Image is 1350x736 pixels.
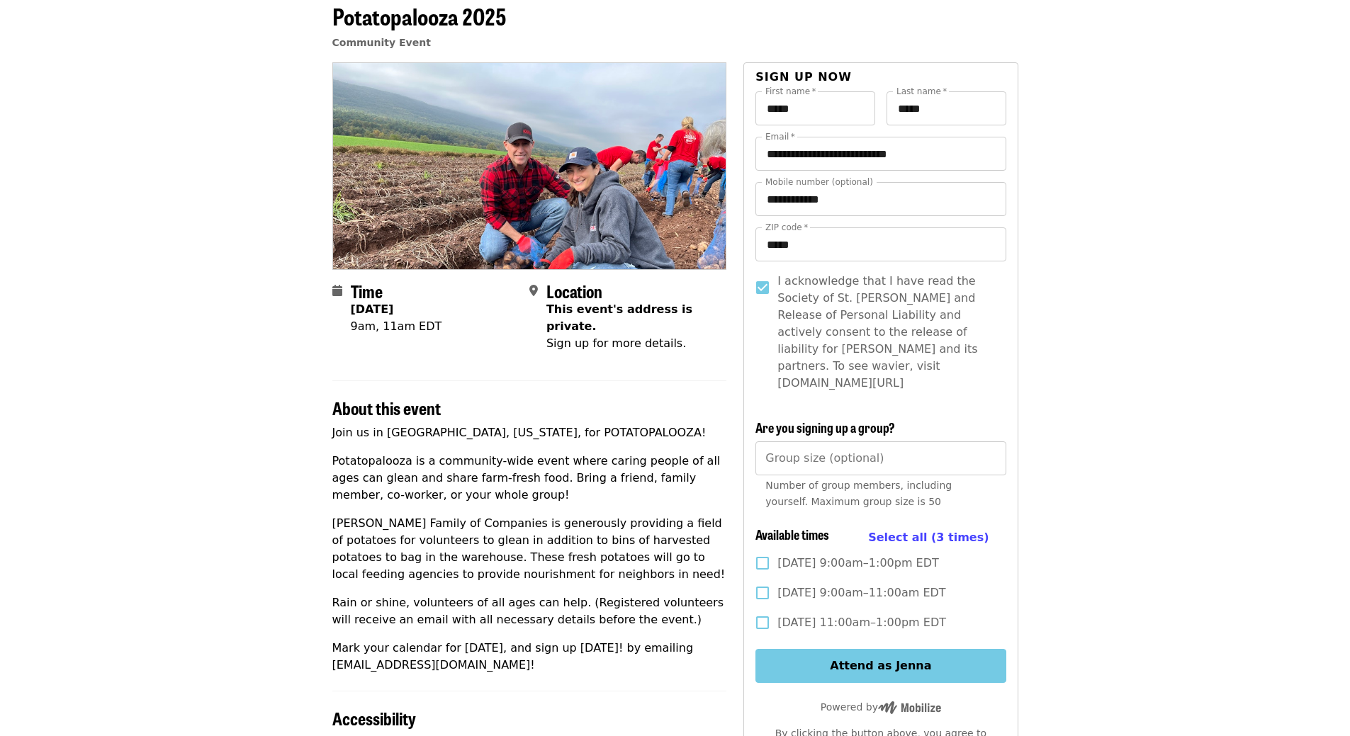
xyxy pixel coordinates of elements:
[765,480,952,507] span: Number of group members, including yourself. Maximum group size is 50
[755,418,895,436] span: Are you signing up a group?
[332,395,441,420] span: About this event
[333,63,726,268] img: Potatopalooza 2025 organized by Society of St. Andrew
[868,527,989,548] button: Select all (3 times)
[755,70,852,84] span: Sign up now
[546,302,692,333] span: This event's address is private.
[896,87,947,96] label: Last name
[755,227,1006,261] input: ZIP code
[777,614,946,631] span: [DATE] 11:00am–1:00pm EDT
[821,701,941,713] span: Powered by
[351,278,383,303] span: Time
[777,555,938,572] span: [DATE] 9:00am–1:00pm EDT
[755,649,1006,683] button: Attend as Jenna
[351,302,394,316] strong: [DATE]
[351,318,442,335] div: 9am, 11am EDT
[755,137,1006,171] input: Email
[868,531,989,544] span: Select all (3 times)
[777,584,945,601] span: [DATE] 9:00am–11:00am EDT
[332,37,431,48] a: Community Event
[765,178,873,186] label: Mobile number (optional)
[546,278,602,303] span: Location
[332,424,727,441] p: Join us in [GEOGRAPHIC_DATA], [US_STATE], for POTATOPALOOZA!
[887,91,1006,125] input: Last name
[765,223,808,232] label: ZIP code
[755,182,1006,216] input: Mobile number (optional)
[765,87,816,96] label: First name
[332,594,727,628] p: Rain or shine, volunteers of all ages can help. (Registered volunteers will receive an email with...
[332,515,727,583] p: [PERSON_NAME] Family of Companies is generously providing a field of potatoes for volunteers to g...
[755,525,829,543] span: Available times
[332,706,416,730] span: Accessibility
[755,441,1006,475] input: [object Object]
[332,284,342,298] i: calendar icon
[529,284,538,298] i: map-marker-alt icon
[546,336,686,350] span: Sign up for more details.
[777,273,994,392] span: I acknowledge that I have read the Society of St. [PERSON_NAME] and Release of Personal Liability...
[332,453,727,504] p: Potatopalooza is a community-wide event where caring people of all ages can glean and share farm-...
[765,132,795,141] label: Email
[332,640,727,674] p: Mark your calendar for [DATE], and sign up [DATE]! by emailing [EMAIL_ADDRESS][DOMAIN_NAME]!
[878,701,941,714] img: Powered by Mobilize
[755,91,875,125] input: First name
